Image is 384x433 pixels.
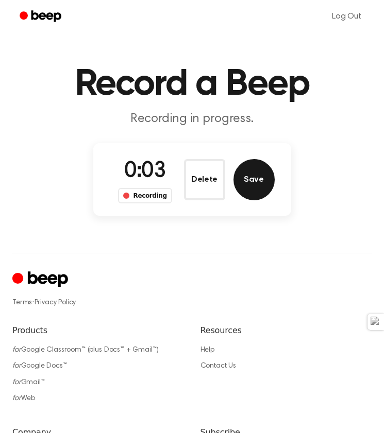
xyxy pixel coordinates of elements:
[201,347,214,354] a: Help
[124,161,165,182] span: 0:03
[201,324,372,337] h6: Resources
[12,324,184,337] h6: Products
[233,159,275,200] button: Save Audio Record
[12,66,372,103] h1: Record a Beep
[12,299,32,306] a: Terms
[12,379,21,386] i: for
[322,4,372,29] a: Log Out
[12,395,35,402] a: forWeb
[12,7,71,27] a: Beep
[12,111,372,127] p: Recording in progress.
[184,159,225,200] button: Delete Audio Record
[12,298,372,308] div: ·
[12,347,159,354] a: forGoogle Classroom™ (plus Docs™ + Gmail™)
[12,270,71,290] a: Cruip
[118,188,172,203] div: Recording
[201,362,236,370] a: Contact Us
[12,395,21,402] i: for
[12,347,21,354] i: for
[12,362,67,370] a: forGoogle Docs™
[12,362,21,370] i: for
[35,299,76,306] a: Privacy Policy
[12,379,45,386] a: forGmail™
